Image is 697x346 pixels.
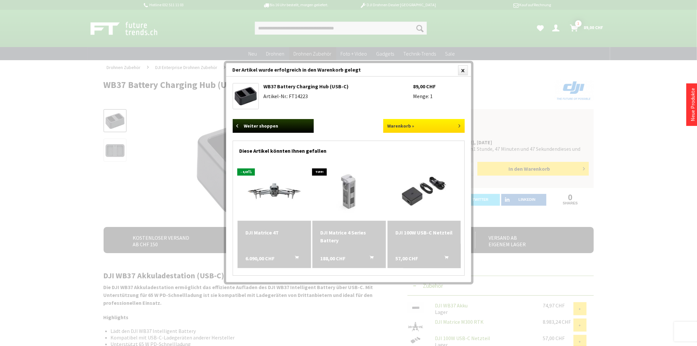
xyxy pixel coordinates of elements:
[395,229,453,236] div: DJI 100W USB-C Netzteil
[383,119,465,133] a: Warenkorb »
[320,229,378,244] div: DJI Matrice 4 Series Battery
[233,119,314,133] a: Weiter shoppen
[245,229,303,236] a: DJI Matrice 4T 6.090,00 CHF In den Warenkorb
[413,93,465,99] li: Menge: 1
[264,93,413,99] li: Artikel-Nr.: FT14223
[395,254,418,262] span: 57,00 CHF
[437,254,452,263] button: In den Warenkorb
[388,167,461,216] img: DJI 100W USB-C Netzteil
[287,254,303,263] button: In den Warenkorb
[312,167,386,216] img: DJI Matrice 4 Series Battery
[320,229,378,244] a: DJI Matrice 4 Series Battery 188,00 CHF In den Warenkorb
[395,229,453,236] a: DJI 100W USB-C Netzteil 57,00 CHF In den Warenkorb
[235,87,257,105] img: WB37 Battery Charging Hub (USB-C)
[238,171,311,212] img: DJI Matrice 4T
[320,254,345,262] span: 188,00 CHF
[362,254,377,263] button: In den Warenkorb
[245,229,303,236] div: DJI Matrice 4T
[264,83,349,90] a: WB37 Battery Charging Hub (USB-C)
[235,85,257,107] a: WB37 Battery Charging Hub (USB-C)
[240,141,458,157] div: Diese Artikel könnten Ihnen gefallen
[413,83,465,90] li: 89,00 CHF
[245,254,274,262] span: 6.090,00 CHF
[226,63,471,77] div: Der Artikel wurde erfolgreich in den Warenkorb gelegt
[689,88,696,121] a: Neue Produkte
